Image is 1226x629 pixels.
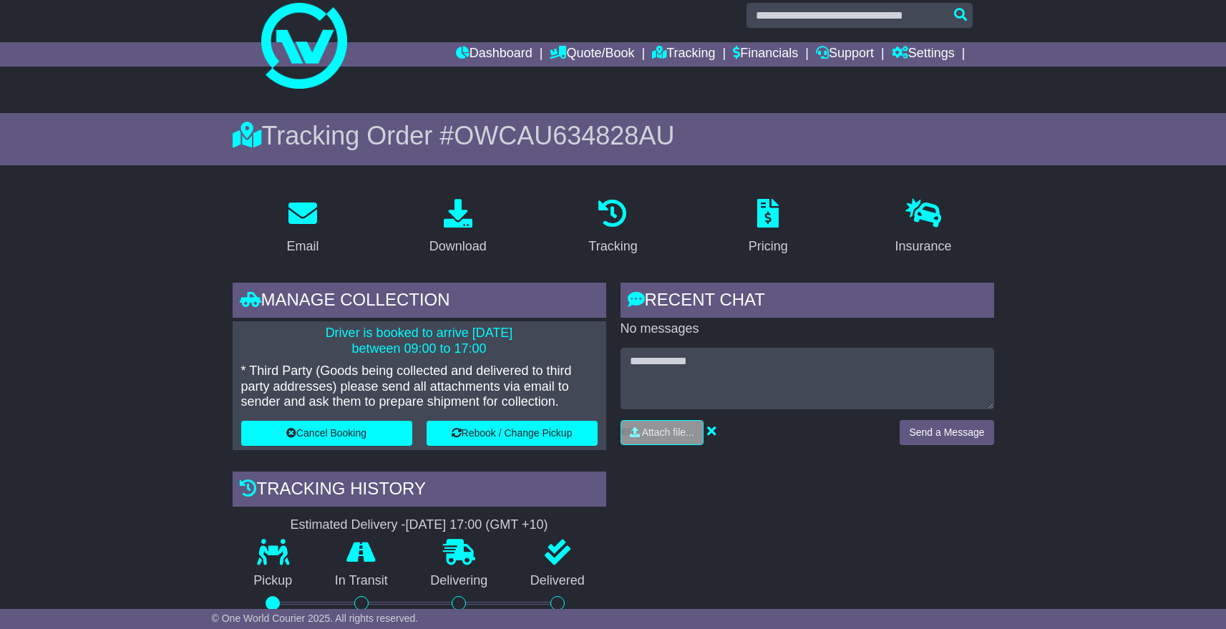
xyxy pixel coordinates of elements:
a: Insurance [886,194,961,261]
div: Pricing [749,237,788,256]
a: Email [277,194,328,261]
p: * Third Party (Goods being collected and delivered to third party addresses) please send all atta... [241,364,598,410]
a: Quote/Book [550,42,634,67]
span: OWCAU634828AU [454,121,674,150]
div: Tracking history [233,472,606,510]
div: Insurance [895,237,952,256]
a: Financials [733,42,798,67]
p: Delivered [509,573,606,589]
span: © One World Courier 2025. All rights reserved. [212,613,419,624]
div: RECENT CHAT [621,283,994,321]
a: Support [816,42,874,67]
div: [DATE] 17:00 (GMT +10) [406,517,548,533]
div: Download [429,237,487,256]
a: Pricing [739,194,797,261]
div: Tracking [588,237,637,256]
a: Download [420,194,496,261]
p: No messages [621,321,994,337]
button: Send a Message [900,420,993,445]
p: Pickup [233,573,314,589]
a: Settings [892,42,955,67]
a: Tracking [652,42,715,67]
p: In Transit [313,573,409,589]
button: Rebook / Change Pickup [427,421,598,446]
div: Email [286,237,318,256]
a: Dashboard [456,42,532,67]
p: Driver is booked to arrive [DATE] between 09:00 to 17:00 [241,326,598,356]
a: Tracking [579,194,646,261]
p: Delivering [409,573,510,589]
div: Tracking Order # [233,120,994,151]
div: Estimated Delivery - [233,517,606,533]
div: Manage collection [233,283,606,321]
button: Cancel Booking [241,421,412,446]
